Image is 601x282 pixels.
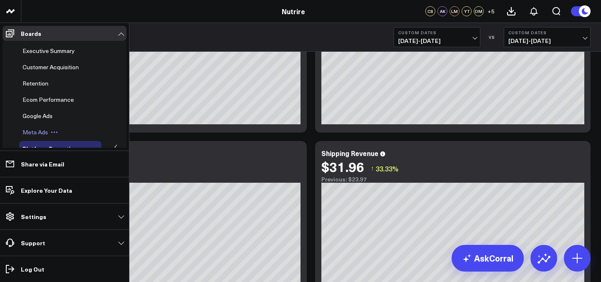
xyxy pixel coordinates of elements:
span: ↑ [371,163,374,174]
p: Share via Email [21,161,64,167]
span: Meta Ads [23,128,48,136]
a: Executive Summary [23,48,75,54]
button: +5 [486,6,496,16]
a: Retention [23,80,48,87]
div: Previous: 18 [38,176,300,183]
span: 33.33% [376,164,399,173]
span: Customer Acquisition [23,63,79,71]
b: Custom Dates [398,30,476,35]
p: Boards [21,30,41,37]
a: Meta Ads [23,129,48,136]
div: YT [462,6,472,16]
div: LM [449,6,460,16]
div: CS [425,6,435,16]
p: Support [21,239,45,246]
div: Shipping Revenue [321,149,379,158]
a: Ecom Performance [23,96,74,103]
a: Google Ads [23,113,53,119]
span: Executive Summary [23,47,75,55]
a: Nutrire [282,7,305,16]
div: $31.96 [321,159,364,174]
p: Log Out [21,266,44,272]
div: AK [437,6,447,16]
div: VS [485,35,500,40]
span: Platform Reporting [23,144,78,153]
span: Retention [23,79,48,87]
p: Settings [21,213,46,220]
div: Previous: $23.97 [321,176,584,183]
span: + 5 [487,8,495,14]
span: Google Ads [23,112,53,120]
a: AskCorral [452,245,524,272]
button: Custom Dates[DATE]-[DATE] [504,27,591,47]
div: DM [474,6,484,16]
a: Customer Acquisition [23,64,79,70]
p: Explore Your Data [21,187,72,194]
span: [DATE] - [DATE] [508,38,586,44]
button: Custom Dates[DATE]-[DATE] [394,27,480,47]
a: Log Out [3,262,126,277]
span: [DATE] - [DATE] [398,38,476,44]
b: Custom Dates [508,30,586,35]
